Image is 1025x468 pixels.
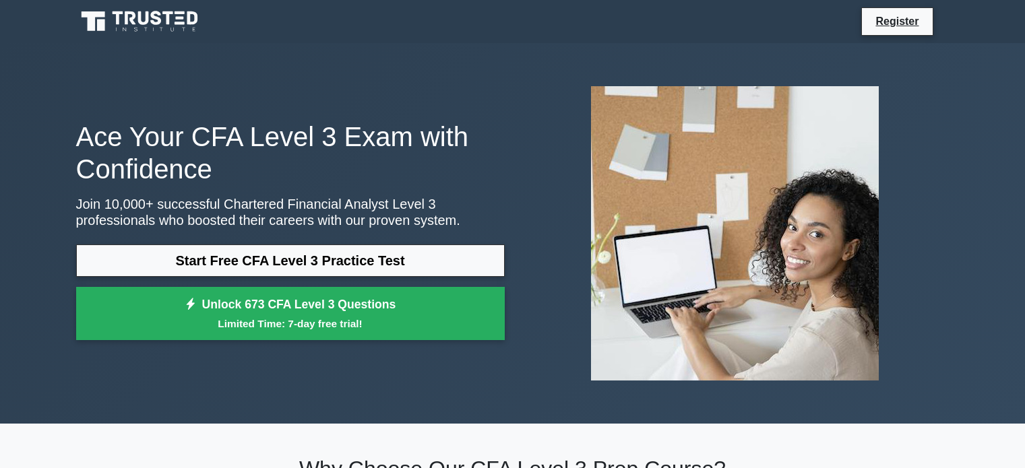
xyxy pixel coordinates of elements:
h1: Ace Your CFA Level 3 Exam with Confidence [76,121,505,185]
a: Register [867,13,927,30]
a: Start Free CFA Level 3 Practice Test [76,244,505,277]
p: Join 10,000+ successful Chartered Financial Analyst Level 3 professionals who boosted their caree... [76,196,505,228]
small: Limited Time: 7-day free trial! [93,316,488,331]
a: Unlock 673 CFA Level 3 QuestionsLimited Time: 7-day free trial! [76,287,505,341]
